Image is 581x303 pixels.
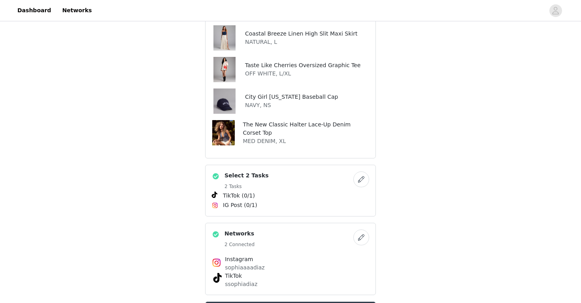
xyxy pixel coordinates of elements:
p: ssophiadiaz [225,280,356,288]
a: Dashboard [13,2,56,19]
p: NATURAL, L [245,38,357,46]
h5: 2 Tasks [224,183,269,190]
h5: 2 Connected [224,241,255,248]
a: Networks [57,2,96,19]
p: NAVY, NS [245,101,338,109]
img: Taste Like Cherries Oversized Graphic Tee [213,57,236,82]
img: Instagram Icon [212,202,218,209]
h4: Select 2 Tasks [224,171,269,180]
h4: Instagram [225,255,356,263]
div: avatar [552,4,559,17]
img: The New Classic Halter Lace-Up Denim Corset Top [212,120,235,145]
h4: Coastal Breeze Linen High Slit Maxi Skirt [245,30,357,38]
p: MED DENIM, XL [243,137,369,145]
h4: TikTok [225,272,356,280]
img: Coastal Breeze Linen High Slit Maxi Skirt [213,25,236,51]
h4: Taste Like Cherries Oversized Graphic Tee [245,61,360,70]
p: OFF WHITE, L/XL [245,70,360,78]
p: sophiaaaadiaz [225,263,356,272]
img: City Girl New York Baseball Cap [213,88,236,114]
h4: City Girl [US_STATE] Baseball Cap [245,93,338,101]
div: Networks [205,223,376,295]
span: TikTok (0/1) [223,192,255,200]
img: Instagram Icon [212,258,221,267]
h4: The New Classic Halter Lace-Up Denim Corset Top [243,120,369,137]
h4: Networks [224,230,255,238]
span: IG Post (0/1) [223,201,257,209]
div: Select 2 Tasks [205,165,376,216]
